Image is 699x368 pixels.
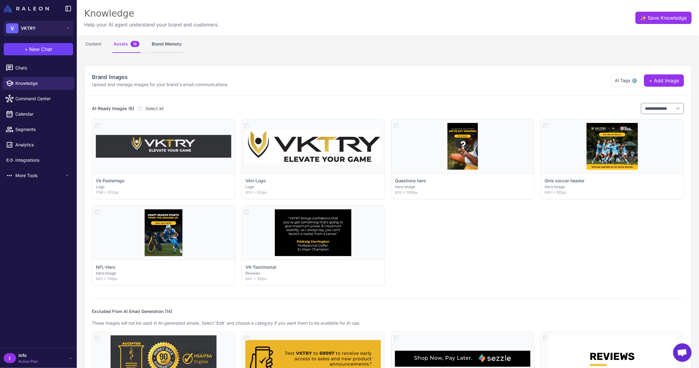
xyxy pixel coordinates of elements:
p: 640 × 585px [545,190,680,195]
p: 1198 × 200px [96,190,231,195]
span: Chats [15,65,69,71]
p: VK-Testimonial [245,264,381,271]
input: Select all [138,106,143,111]
p: 640 × 391px [245,276,381,282]
p: These images will not be used in AI-generated emails. Select 'Edit' and choose a category if you ... [92,320,684,326]
button: ✨Save Knowledge [635,12,692,24]
span: + [25,46,28,53]
span: VKTRY [21,25,36,32]
span: Analytics [15,141,69,148]
p: Reviews [245,271,381,276]
span: Calendar [15,111,69,117]
span: 12 [131,41,139,47]
p: 833 × 1269px [395,190,530,195]
span: More Tools [15,172,64,179]
div: Knowledge [84,7,219,20]
span: AI Tags [615,77,630,84]
span: ✨ [640,14,645,19]
span: ⚙️ [631,77,638,84]
span: info [18,352,38,359]
span: Active Plan [18,359,38,364]
p: 640 × 789px [96,276,231,282]
label: Select all [138,105,163,112]
h3: AI-Ready Images (6) [92,105,134,112]
a: Segments [2,123,74,136]
a: Calendar [2,108,74,121]
a: Chats [2,61,74,74]
span: Command Center [15,95,69,102]
span: Integrations [15,157,69,164]
p: Vk-Footerlogo [96,177,231,184]
p: Hero Image [395,184,530,190]
div: V [6,23,18,33]
button: VVKTRY [4,21,73,36]
a: Integrations [2,154,74,167]
h2: Brand Images [92,73,227,81]
span: Segments [15,126,69,133]
a: Command Center [2,92,74,105]
a: Open chat [673,343,692,362]
button: AI Tags⚙️ [611,74,642,87]
p: Logo [96,184,231,190]
button: +New Chat [4,43,73,55]
button: Assets12 [112,36,141,53]
p: Hero Image [545,184,680,190]
p: 600 × 152px [245,190,381,195]
p: Upload and manage images for your brand's email communications [92,81,227,88]
p: Help your AI agent understand your brand and customers. [84,21,219,28]
button: + Add Image [644,74,684,87]
span: + Add Image [649,77,679,84]
img: Raleon Logo [4,5,49,12]
div: I [4,353,16,363]
span: New Chat [29,46,52,53]
h3: Excluded From AI Email Generation (14) [92,308,172,315]
span: Knowledge [15,80,69,87]
p: Hero Image [96,271,231,276]
button: Brand Memory [150,36,183,53]
p: Questions hero [395,177,530,184]
p: NFL-Hero [96,264,231,271]
a: Analytics [2,138,74,151]
p: Vktr-Logo [245,177,381,184]
p: Girls soccer header [545,177,680,184]
button: Content [84,36,103,53]
p: Logo [245,184,381,190]
a: Knowledge [2,77,74,90]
